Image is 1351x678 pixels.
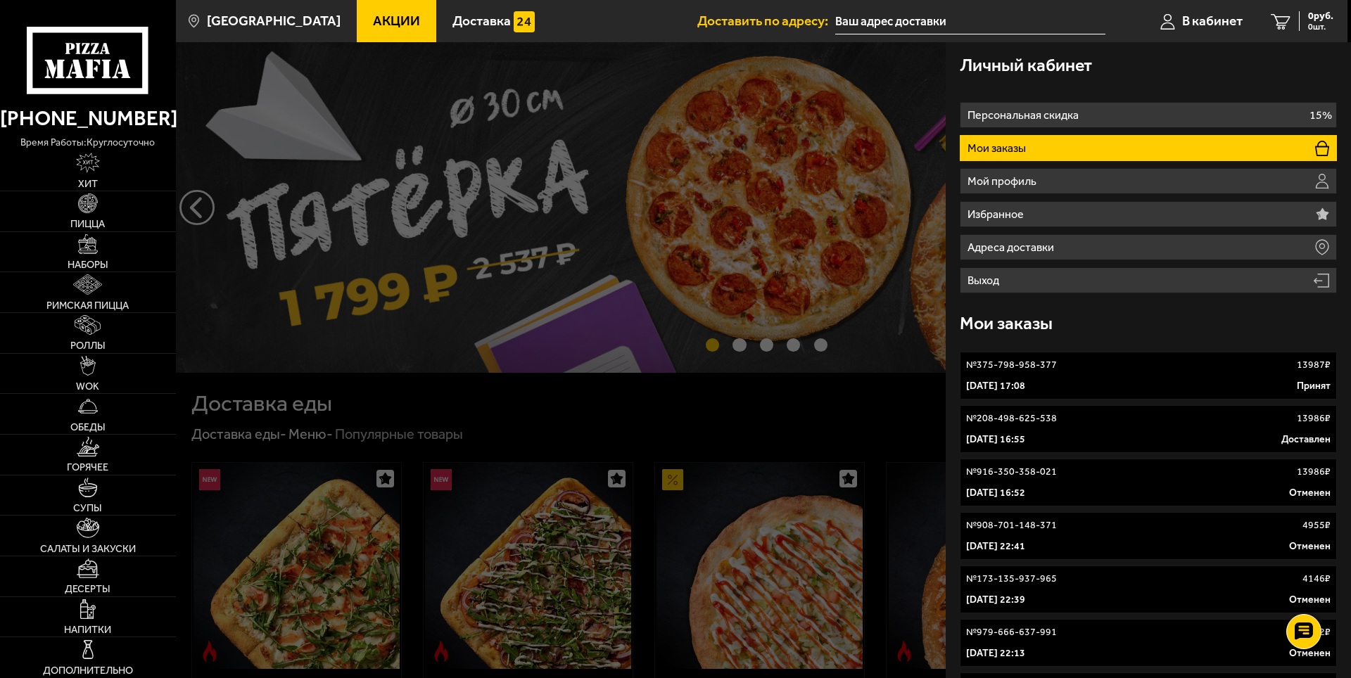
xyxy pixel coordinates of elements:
[1308,23,1333,31] span: 0 шт.
[968,110,1082,121] p: Персональная скидка
[70,219,105,229] span: Пицца
[968,176,1040,187] p: Мой профиль
[70,422,106,432] span: Обеды
[68,260,108,269] span: Наборы
[1297,358,1331,372] p: 13987 ₽
[960,56,1092,74] h3: Личный кабинет
[67,462,108,472] span: Горячее
[64,625,111,634] span: Напитки
[968,275,1003,286] p: Выход
[960,459,1337,506] a: №916-350-358-02113986₽[DATE] 16:52Отменен
[1297,411,1331,426] p: 13986 ₽
[78,179,98,188] span: Хит
[40,544,136,554] span: Салаты и закуски
[373,14,420,27] span: Акции
[960,405,1337,453] a: №208-498-625-53813986₽[DATE] 16:55Доставлен
[65,584,110,594] span: Десерты
[70,340,106,350] span: Роллы
[966,539,1025,554] p: [DATE] 22:41
[960,565,1337,613] a: №173-135-937-9654146₽[DATE] 22:39Отменен
[76,381,99,391] span: WOK
[966,593,1025,607] p: [DATE] 22:39
[43,665,133,675] span: Дополнительно
[968,242,1058,253] p: Адреса доставки
[960,512,1337,560] a: №908-701-148-3714955₽[DATE] 22:41Отменен
[1308,11,1333,21] span: 0 руб.
[207,14,341,27] span: [GEOGRAPHIC_DATA]
[966,625,1057,639] p: № 979-666-637-991
[514,11,535,32] img: 15daf4d41897b9f0e9f617042186c801.svg
[1297,465,1331,479] p: 13986 ₽
[1289,486,1331,500] p: Отменен
[968,209,1027,220] p: Избранное
[1289,539,1331,554] p: Отменен
[1182,14,1243,27] span: В кабинет
[1302,518,1331,532] p: 4955 ₽
[1289,646,1331,660] p: Отменен
[1309,110,1332,121] p: 15%
[966,518,1057,532] p: № 908-701-148-371
[697,14,835,27] span: Доставить по адресу:
[73,503,102,513] span: Супы
[966,379,1025,393] p: [DATE] 17:08
[960,352,1337,399] a: №375-798-958-37713987₽[DATE] 17:08Принят
[1281,433,1331,447] p: Доставлен
[452,14,511,27] span: Доставка
[1289,593,1331,607] p: Отменен
[960,314,1053,332] h3: Мои заказы
[46,300,129,310] span: Римская пицца
[966,358,1057,372] p: № 375-798-958-377
[966,465,1057,479] p: № 916-350-358-021
[966,433,1025,447] p: [DATE] 16:55
[966,572,1057,586] p: № 173-135-937-965
[835,8,1105,34] input: Ваш адрес доставки
[966,486,1025,500] p: [DATE] 16:52
[966,411,1057,426] p: № 208-498-625-538
[966,646,1025,660] p: [DATE] 22:13
[1302,572,1331,586] p: 4146 ₽
[960,619,1337,667] a: №979-666-637-99113052₽[DATE] 22:13Отменен
[1297,379,1331,393] p: Принят
[968,143,1029,154] p: Мои заказы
